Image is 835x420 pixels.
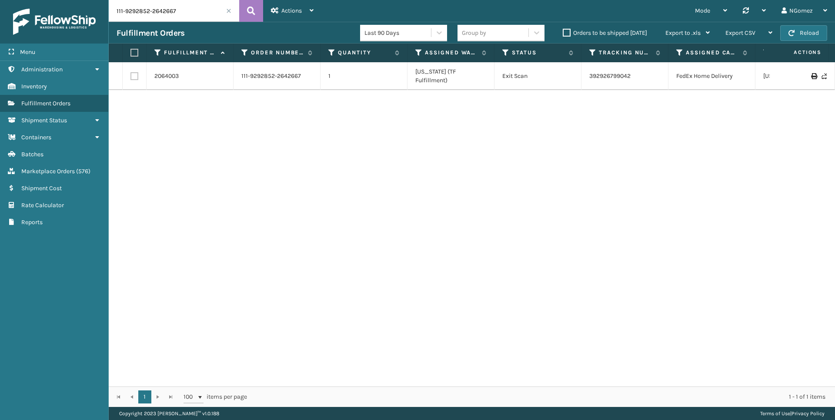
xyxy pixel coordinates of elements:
[512,49,564,57] label: Status
[20,48,35,56] span: Menu
[21,218,43,226] span: Reports
[259,393,825,401] div: 1 - 1 of 1 items
[138,390,151,403] a: 1
[117,28,184,38] h3: Fulfillment Orders
[119,407,219,420] p: Copyright 2023 [PERSON_NAME]™ v 1.0.188
[241,72,301,81] a: 111-9292852-2642667
[21,66,63,73] span: Administration
[665,29,701,37] span: Export to .xls
[21,202,64,209] span: Rate Calculator
[21,117,67,124] span: Shipment Status
[21,83,47,90] span: Inventory
[407,62,494,90] td: [US_STATE] (TF Fulfillment)
[760,407,825,420] div: |
[425,49,478,57] label: Assigned Warehouse
[822,73,827,79] i: Never Shipped
[21,151,43,158] span: Batches
[599,49,651,57] label: Tracking Number
[184,390,247,403] span: items per page
[21,185,62,192] span: Shipment Cost
[811,73,816,79] i: Print Label
[338,49,391,57] label: Quantity
[184,393,197,401] span: 100
[695,7,710,14] span: Mode
[462,28,486,37] div: Group by
[792,410,825,417] a: Privacy Policy
[76,168,90,175] span: ( 576 )
[21,100,70,107] span: Fulfillment Orders
[281,7,302,14] span: Actions
[21,168,75,175] span: Marketplace Orders
[494,62,581,90] td: Exit Scan
[13,9,96,35] img: logo
[589,72,631,80] a: 392926799042
[321,62,407,90] td: 1
[725,29,755,37] span: Export CSV
[780,25,827,41] button: Reload
[364,28,432,37] div: Last 90 Days
[686,49,738,57] label: Assigned Carrier Service
[21,134,51,141] span: Containers
[563,29,647,37] label: Orders to be shipped [DATE]
[251,49,304,57] label: Order Number
[766,45,827,60] span: Actions
[760,410,790,417] a: Terms of Use
[668,62,755,90] td: FedEx Home Delivery
[164,49,217,57] label: Fulfillment Order Id
[154,72,179,81] a: 2064003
